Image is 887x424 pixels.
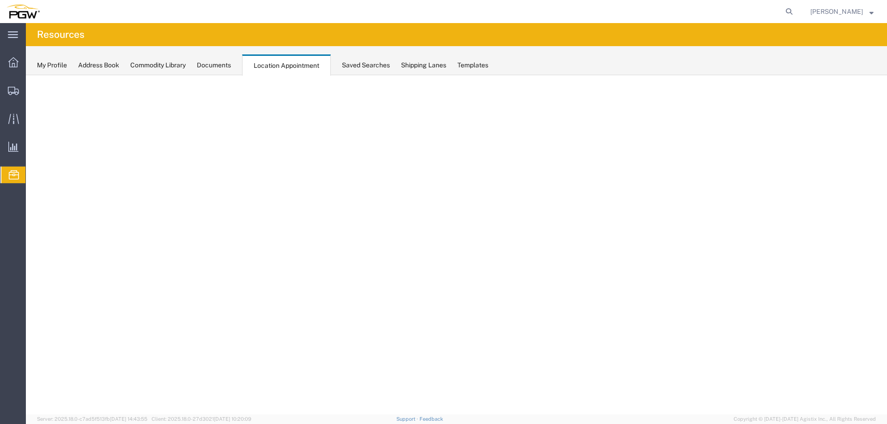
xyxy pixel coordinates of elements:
[810,6,863,17] span: Phillip Thornton
[197,60,231,70] div: Documents
[37,416,147,422] span: Server: 2025.18.0-c7ad5f513fb
[342,60,390,70] div: Saved Searches
[110,416,147,422] span: [DATE] 14:43:55
[419,416,443,422] a: Feedback
[457,60,488,70] div: Templates
[78,60,119,70] div: Address Book
[401,60,446,70] div: Shipping Lanes
[152,416,251,422] span: Client: 2025.18.0-27d3021
[6,5,40,18] img: logo
[214,416,251,422] span: [DATE] 10:20:09
[396,416,419,422] a: Support
[37,60,67,70] div: My Profile
[37,23,85,46] h4: Resources
[242,54,331,76] div: Location Appointment
[734,415,876,423] span: Copyright © [DATE]-[DATE] Agistix Inc., All Rights Reserved
[130,60,186,70] div: Commodity Library
[810,6,874,17] button: [PERSON_NAME]
[26,75,887,414] iframe: FS Legacy Container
